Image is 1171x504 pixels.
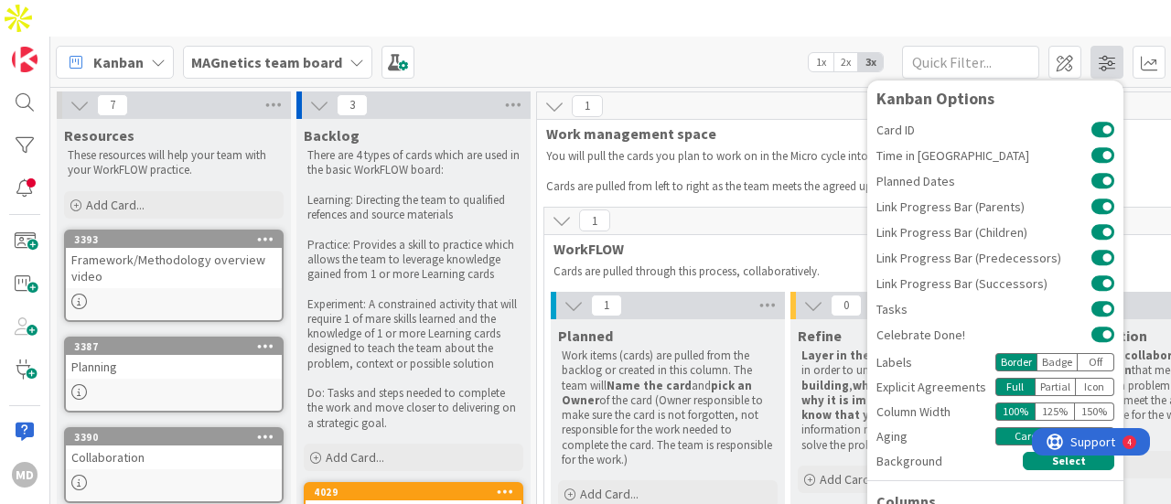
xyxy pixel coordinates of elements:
span: Backlog [304,126,360,145]
div: 3393Framework/Methodology overview video [66,231,282,288]
a: 3390Collaboration [64,427,284,503]
div: Card [995,427,1055,445]
div: 3387Planning [66,338,282,379]
p: These resources will help your team with your WorkFLOW practice. [68,148,280,178]
span: Add Card... [580,486,639,502]
span: Link Progress Bar (Parents) [876,200,1091,213]
span: Link Progress Bar (Children) [876,226,1091,239]
div: MD [12,462,38,488]
strong: who they are building it for, why it is important, how will you know that you are done [801,378,1015,424]
div: 3390Collaboration [66,429,282,469]
span: Refine [798,327,842,345]
a: 3387Planning [64,337,284,413]
span: Tasks [876,303,1091,316]
p: that the team needs in order to understand , and other information needed before starting to solv... [801,349,1014,453]
div: Border [995,353,1037,371]
div: 3393 [66,231,282,248]
span: Planned [558,327,613,345]
span: Resources [64,126,134,145]
span: 3 [337,94,368,116]
strong: Layer in the details [801,348,914,363]
strong: what they are building [801,362,995,392]
b: MAGnetics team board [191,53,342,71]
span: Add Card... [86,197,145,213]
div: Partial [1035,378,1076,396]
div: Explicit Agreements [876,378,995,397]
div: Planning [66,355,282,379]
p: Experiment: A constrained activity that will require 1 of mare skills learned and the knowledge o... [307,297,520,371]
a: 3393Framework/Methodology overview video [64,230,284,322]
div: 4029 [314,486,521,499]
span: 1x [809,53,833,71]
p: Work items (cards) are pulled from the backlog or created in this column. The team will and of th... [562,349,774,467]
div: 3387 [66,338,282,355]
div: 3387 [74,340,282,353]
div: 3390 [74,431,282,444]
span: Celebrate Done! [876,328,1091,341]
span: Add Card... [820,471,878,488]
div: 100 % [995,402,1035,421]
div: 3393 [74,233,282,246]
span: Planned Dates [876,175,1091,188]
div: 150 % [1075,402,1114,421]
div: Column Width [876,402,995,422]
span: 7 [97,94,128,116]
p: Practice: Provides a skill to practice which allows the team to leverage knowledge gained from 1 ... [307,238,520,283]
div: Labels [876,353,995,372]
div: Full [995,378,1035,396]
span: 1 [579,209,610,231]
div: 3390 [66,429,282,445]
div: Badge [1037,353,1078,371]
div: Kanban Options [876,90,1114,108]
strong: Name the card [607,378,692,393]
input: Quick Filter... [902,46,1039,79]
div: 4029 [306,484,521,500]
span: Support [38,3,83,25]
span: 1 [572,95,603,117]
span: Link Progress Bar (Successors) [876,277,1091,290]
span: Card ID [876,123,1091,136]
div: Off [1078,353,1114,371]
span: Background [876,452,942,471]
p: Learning: Directing the team to qualified refences and source materials [307,193,520,223]
span: 1 [591,295,622,316]
span: Kanban [93,51,144,73]
div: Collaboration [66,445,282,469]
strong: pick an Owner [562,378,755,408]
div: Aging [876,427,995,446]
span: Time in [GEOGRAPHIC_DATA] [876,149,1091,162]
span: Link Progress Bar (Predecessors) [876,252,1091,264]
img: Visit kanbanzone.com [12,47,38,72]
div: Icon [1055,427,1114,445]
div: Framework/Methodology overview video [66,248,282,288]
div: Icon [1076,378,1115,396]
span: 3x [858,53,883,71]
span: 2x [833,53,858,71]
p: Do: Tasks and steps needed to complete the work and move closer to delivering on a strategic goal. [307,386,520,431]
p: There are 4 types of cards which are used in the basic WorkFLOW board: [307,148,520,178]
span: Add Card... [326,449,384,466]
div: 125 % [1035,402,1075,421]
span: 0 [831,295,862,316]
button: Select [1023,452,1114,470]
div: 4 [95,7,100,22]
